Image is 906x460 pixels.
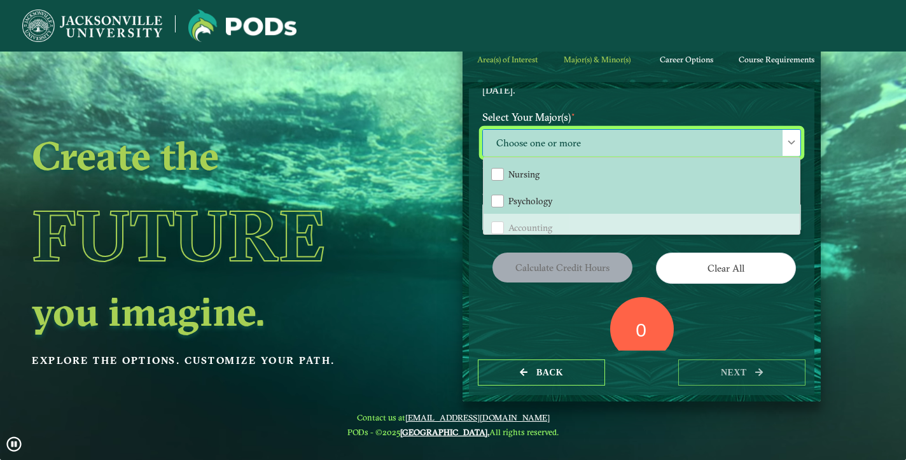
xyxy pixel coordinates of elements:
[405,412,550,422] a: [EMAIL_ADDRESS][DOMAIN_NAME]
[347,427,559,437] span: PODs - ©2025 All rights reserved.
[571,109,576,119] sup: ⋆
[660,55,713,64] span: Career Options
[492,253,632,282] button: Calculate credit hours
[678,359,805,386] button: next
[400,427,489,437] a: [GEOGRAPHIC_DATA].
[484,188,800,214] li: Psychology
[32,137,376,173] h2: Create the
[32,293,376,329] h2: you imagine.
[508,169,540,180] span: Nursing
[473,181,811,204] label: Select Your Minor(s)
[482,160,801,172] p: Please select at least one Major
[636,318,646,342] label: 0
[483,130,800,157] span: Choose one or more
[564,55,631,64] span: Major(s) & Minor(s)
[347,412,559,422] span: Contact us at
[32,178,376,293] h1: Future
[508,222,552,233] span: Accounting
[22,10,162,42] img: Jacksonville University logo
[32,351,376,370] p: Explore the options. Customize your path.
[656,253,796,284] button: Clear All
[478,359,605,386] button: Back
[739,55,814,64] span: Course Requirements
[484,161,800,188] li: Nursing
[536,368,563,377] span: Back
[473,106,811,129] label: Select Your Major(s)
[477,55,538,64] span: Area(s) of Interest
[484,214,800,240] li: Accounting
[188,10,296,42] img: Jacksonville University logo
[508,195,553,207] span: Psychology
